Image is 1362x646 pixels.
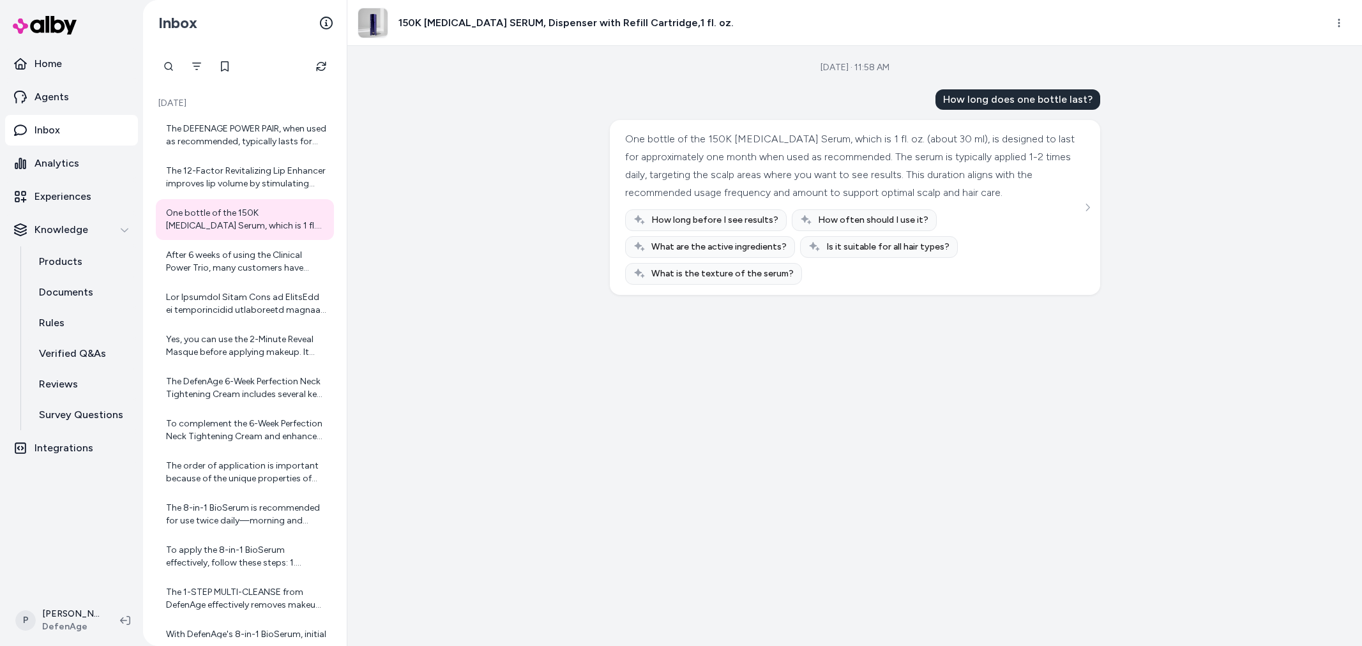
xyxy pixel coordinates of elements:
span: Is it suitable for all hair types? [826,241,950,253]
div: To complement the 6-Week Perfection Neck Tightening Cream and enhance your skincare routine, I re... [166,417,326,443]
a: Agents [5,82,138,112]
span: How often should I use it? [818,214,928,227]
button: See more [1080,200,1095,215]
p: Rules [39,315,64,331]
div: One bottle of the 150K [MEDICAL_DATA] Serum, which is 1 fl. oz. (about 30 ml), is designed to las... [166,207,326,232]
div: The 8-in-1 BioSerum is recommended for use twice daily—morning and evening. Use one pump on your ... [166,502,326,527]
p: Survey Questions [39,407,123,423]
a: The 8-in-1 BioSerum is recommended for use twice daily—morning and evening. Use one pump on your ... [156,494,334,535]
a: Experiences [5,181,138,212]
h2: Inbox [158,13,197,33]
a: Verified Q&As [26,338,138,369]
button: Refresh [308,54,334,79]
a: The order of application is important because of the unique properties of DefenAge's defensin mol... [156,452,334,493]
a: Analytics [5,148,138,179]
div: The 12-Factor Revitalizing Lip Enhancer improves lip volume by stimulating your body's natural sk... [166,165,326,190]
p: Agents [34,89,69,105]
a: Yes, you can use the 2-Minute Reveal Masque before applying makeup. It helps to reveal fresher, s... [156,326,334,366]
div: [DATE] · 11:58 AM [821,61,889,74]
div: The 1-STEP MULTI-CLEANSE from DefenAge effectively removes makeup by melting away surface debris ... [166,586,326,612]
button: Knowledge [5,214,138,245]
h3: 150K [MEDICAL_DATA] SERUM, Dispenser with Refill Cartridge,1 fl. oz. [398,15,734,31]
div: To apply the 8-in-1 BioSerum effectively, follow these steps: 1. Cleanse Your Face: Start with a ... [166,544,326,569]
a: To complement the 6-Week Perfection Neck Tightening Cream and enhance your skincare routine, I re... [156,410,334,451]
a: Documents [26,277,138,308]
div: One bottle of the 150K [MEDICAL_DATA] Serum, which is 1 fl. oz. (about 30 ml), is designed to las... [625,130,1082,202]
p: [DATE] [156,97,334,110]
a: One bottle of the 150K [MEDICAL_DATA] Serum, which is 1 fl. oz. (about 30 ml), is designed to las... [156,199,334,240]
a: Products [26,246,138,277]
img: hair-serum-30-ml.jpg [358,8,388,38]
p: Integrations [34,440,93,456]
a: Survey Questions [26,400,138,430]
p: Verified Q&As [39,346,106,361]
a: Integrations [5,433,138,463]
div: Yes, you can use the 2-Minute Reveal Masque before applying makeup. It helps to reveal fresher, s... [166,333,326,359]
a: Lor Ipsumdol Sitam Cons ad ElitsEdd ei temporincidid utlaboreetd magnaal en ad m veniamqui nostru... [156,283,334,324]
div: The order of application is important because of the unique properties of DefenAge's defensin mol... [166,460,326,485]
p: Products [39,254,82,269]
button: P[PERSON_NAME]DefenAge [8,600,110,641]
a: The 12-Factor Revitalizing Lip Enhancer improves lip volume by stimulating your body's natural sk... [156,157,334,198]
a: Inbox [5,115,138,146]
span: What is the texture of the serum? [651,267,794,280]
a: Reviews [26,369,138,400]
p: Documents [39,285,93,300]
div: After 6 weeks of using the Clinical Power Trio, many customers have reported visible improvements... [166,249,326,274]
div: Lor Ipsumdol Sitam Cons ad ElitsEdd ei temporincidid utlaboreetd magnaal en ad m veniamqui nostru... [166,291,326,317]
span: What are the active ingredients? [651,241,787,253]
a: Rules [26,308,138,338]
a: The DefenAge 6-Week Perfection Neck Tightening Cream includes several key ingredients designed to... [156,368,334,409]
p: Analytics [34,156,79,171]
span: How long before I see results? [651,214,778,227]
p: Knowledge [34,222,88,237]
span: DefenAge [42,620,100,633]
a: The 1-STEP MULTI-CLEANSE from DefenAge effectively removes makeup by melting away surface debris ... [156,578,334,619]
img: alby Logo [13,16,77,34]
div: The DEFENAGE POWER PAIR, when used as recommended, typically lasts for about 4 to 8 weeks. This d... [166,123,326,148]
a: To apply the 8-in-1 BioSerum effectively, follow these steps: 1. Cleanse Your Face: Start with a ... [156,536,334,577]
p: Home [34,56,62,71]
a: After 6 weeks of using the Clinical Power Trio, many customers have reported visible improvements... [156,241,334,282]
p: Reviews [39,377,78,392]
p: Inbox [34,123,60,138]
p: Experiences [34,189,91,204]
span: P [15,610,36,631]
div: How long does one bottle last? [935,89,1100,110]
a: Home [5,49,138,79]
button: Filter [184,54,209,79]
p: [PERSON_NAME] [42,608,100,620]
div: The DefenAge 6-Week Perfection Neck Tightening Cream includes several key ingredients designed to... [166,375,326,401]
a: The DEFENAGE POWER PAIR, when used as recommended, typically lasts for about 4 to 8 weeks. This d... [156,115,334,156]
